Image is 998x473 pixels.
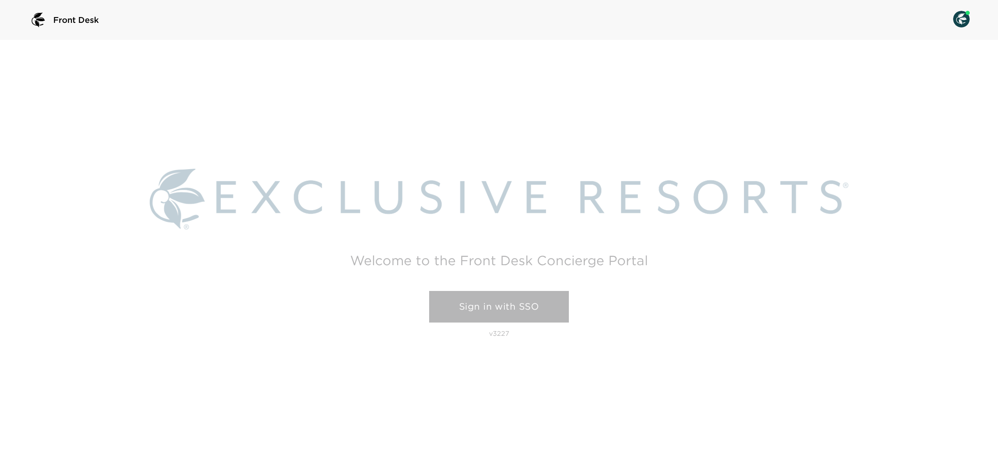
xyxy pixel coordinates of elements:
[150,169,848,229] img: Exclusive Resorts logo
[350,254,648,267] h2: Welcome to the Front Desk Concierge Portal
[429,291,569,323] a: Sign in with SSO
[489,329,509,338] p: v3227
[28,10,48,30] img: logo
[953,11,970,27] img: User
[53,14,99,26] span: Front Desk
